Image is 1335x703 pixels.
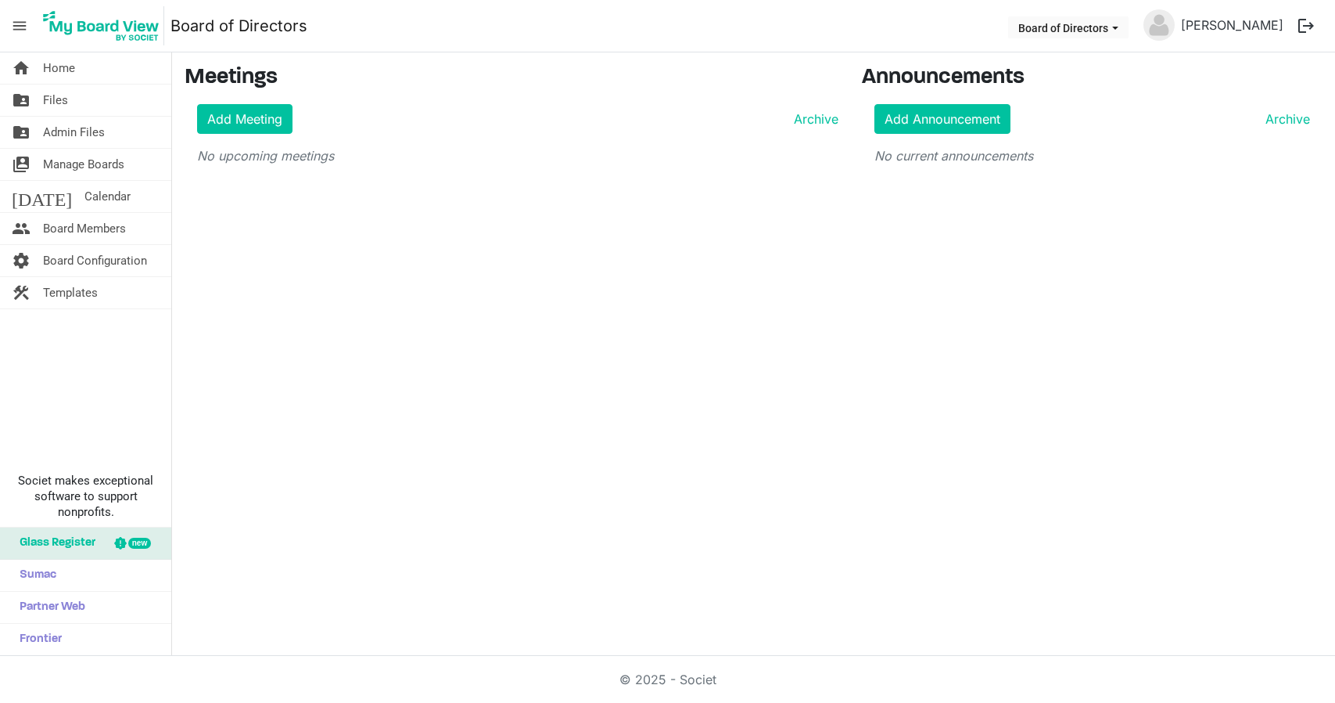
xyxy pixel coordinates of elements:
h3: Announcements [862,65,1322,92]
span: Societ makes exceptional software to support nonprofits. [7,473,164,520]
span: menu [5,11,34,41]
span: construction [12,277,31,308]
a: Add Announcement [874,104,1010,134]
a: My Board View Logo [38,6,170,45]
button: Board of Directors dropdownbutton [1008,16,1129,38]
span: Calendar [84,181,131,212]
a: Archive [788,110,838,128]
span: Board Members [43,213,126,244]
span: Templates [43,277,98,308]
span: Sumac [12,560,56,591]
span: Board Configuration [43,245,147,276]
span: Partner Web [12,592,85,623]
span: Admin Files [43,117,105,148]
a: [PERSON_NAME] [1175,9,1290,41]
img: My Board View Logo [38,6,164,45]
img: no-profile-picture.svg [1143,9,1175,41]
span: folder_shared [12,117,31,148]
span: settings [12,245,31,276]
p: No upcoming meetings [197,146,838,165]
span: Frontier [12,624,62,655]
button: logout [1290,9,1322,42]
a: Add Meeting [197,104,292,134]
span: Manage Boards [43,149,124,180]
span: home [12,52,31,84]
a: Board of Directors [170,10,307,41]
div: new [128,538,151,549]
span: Glass Register [12,528,95,559]
span: Home [43,52,75,84]
span: folder_shared [12,85,31,116]
span: Files [43,85,68,116]
span: [DATE] [12,181,72,212]
a: Archive [1259,110,1310,128]
h3: Meetings [185,65,838,92]
span: switch_account [12,149,31,180]
a: © 2025 - Societ [619,672,716,687]
p: No current announcements [874,146,1310,165]
span: people [12,213,31,244]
